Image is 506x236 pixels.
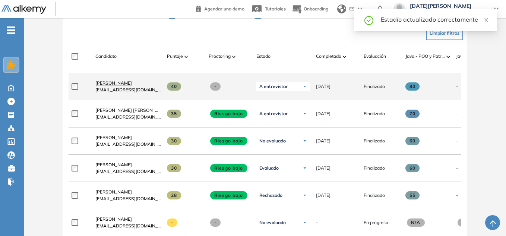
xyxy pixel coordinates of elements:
img: Logo [1,5,46,14]
span: Riesgo bajo [210,110,247,118]
span: 55 [405,191,420,199]
span: Java - Desafio Técnico Temperaturas [456,53,496,60]
span: ES [349,6,355,12]
span: Java - POO y Patrones de Diseño [405,53,445,60]
i: - [7,29,15,31]
span: [PERSON_NAME] [95,216,132,222]
span: Tutoriales [265,6,286,12]
img: Ícono de flecha [303,139,307,143]
span: Proctoring [209,53,231,60]
span: [EMAIL_ADDRESS][DOMAIN_NAME] [95,114,161,120]
span: [DATE] [316,83,331,90]
span: [PERSON_NAME] [95,162,132,167]
span: [DATE][PERSON_NAME] [410,3,487,9]
span: N/A [407,218,425,227]
img: Ícono de flecha [303,166,307,170]
span: Completado [316,53,341,60]
span: [PERSON_NAME] [95,135,132,140]
span: - [167,218,178,227]
span: 60 [405,164,420,172]
img: [missing "en.ARROW_ALT" translation] [446,56,450,58]
span: [DATE] [316,165,331,172]
span: check-circle [364,15,373,25]
img: [missing "en.ARROW_ALT" translation] [184,56,188,58]
span: - [210,218,221,227]
span: 40 [167,82,181,91]
a: [PERSON_NAME] [95,134,161,141]
span: [DATE] [316,110,331,117]
span: 70 [405,110,420,118]
span: 35 [167,110,181,118]
span: - [210,82,221,91]
span: Riesgo bajo [210,191,247,199]
span: [EMAIL_ADDRESS][DOMAIN_NAME] [95,141,161,148]
span: Agendar una demo [204,6,244,12]
span: Finalizado [364,110,385,117]
div: - [456,192,458,199]
a: Agendar una demo [196,4,244,13]
span: Finalizado [364,83,385,90]
span: - [316,219,318,226]
img: Ícono de flecha [303,111,307,116]
span: [PERSON_NAME] [PERSON_NAME] [95,107,170,113]
a: [PERSON_NAME] [95,161,161,168]
span: N/A [458,218,475,227]
span: No evaluado [259,138,286,144]
div: - [456,165,458,172]
span: Candidato [95,53,117,60]
span: [EMAIL_ADDRESS][DOMAIN_NAME] [95,195,161,202]
img: [missing "en.ARROW_ALT" translation] [232,56,236,58]
span: Estado [256,53,271,60]
div: Widget de chat [469,200,506,236]
span: 30 [167,164,181,172]
span: Riesgo bajo [210,137,247,145]
span: Evaluado [259,165,279,171]
span: [EMAIL_ADDRESS][DOMAIN_NAME] [95,168,161,175]
a: [PERSON_NAME] [95,80,161,86]
iframe: Chat Widget [469,200,506,236]
img: Ícono de flecha [303,220,307,225]
img: Ícono de flecha [303,193,307,198]
span: 28 [167,191,181,199]
span: Evaluación [364,53,386,60]
span: [EMAIL_ADDRESS][DOMAIN_NAME] [95,223,161,229]
span: No evaluado [259,220,286,226]
span: [DATE] [316,192,331,199]
div: - [456,110,458,117]
span: A entrevistar [259,84,288,89]
span: Riesgo bajo [210,164,247,172]
img: [missing "en.ARROW_ALT" translation] [343,56,347,58]
span: Onboarding [304,6,328,12]
span: close [484,18,489,23]
img: world [337,4,346,13]
span: [DATE] [316,138,331,144]
a: [PERSON_NAME] [95,216,161,223]
a: [PERSON_NAME] [95,189,161,195]
span: 30 [167,137,181,145]
span: Puntaje [167,53,183,60]
div: Estadío actualizado correctamente [381,15,488,24]
span: Rechazado [259,192,282,198]
span: [PERSON_NAME] [95,80,132,86]
div: - [456,83,458,90]
img: Ícono de flecha [303,84,307,89]
a: [PERSON_NAME] [PERSON_NAME] [95,107,161,114]
span: Finalizado [364,165,385,172]
span: [EMAIL_ADDRESS][DOMAIN_NAME] [95,86,161,93]
img: arrow [358,7,362,10]
span: 60 [405,137,420,145]
span: [PERSON_NAME] [95,189,132,195]
span: Finalizado [364,192,385,199]
span: En progreso [364,219,388,226]
button: Onboarding [292,1,328,17]
div: - [456,138,458,144]
span: 80 [405,82,420,91]
span: A entrevistar [259,111,288,117]
span: Finalizado [364,138,385,144]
